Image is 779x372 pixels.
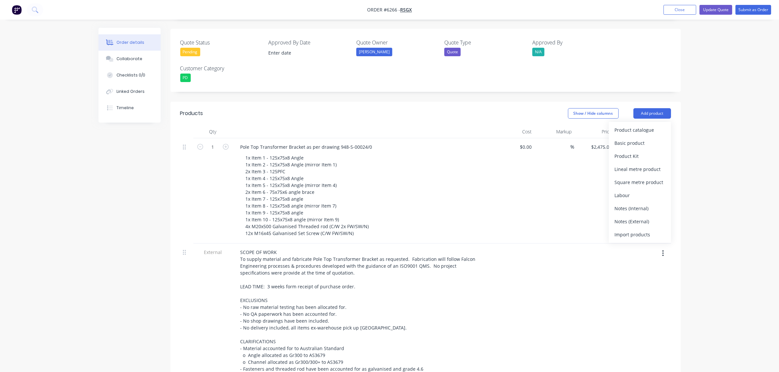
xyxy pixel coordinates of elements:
[180,48,200,56] div: Pending
[180,39,262,46] label: Quote Status
[98,34,161,51] button: Order details
[609,215,671,228] button: Notes (External)
[615,191,665,200] div: Labour
[664,5,696,15] button: Close
[116,72,145,78] div: Checklists 0/0
[615,178,665,187] div: Square metre product
[532,48,544,56] div: N/A
[12,5,22,15] img: Factory
[609,189,671,202] button: Labour
[98,83,161,100] button: Linked Orders
[193,125,233,138] div: Qty
[268,39,350,46] label: Approved By Date
[235,142,378,152] div: Pole Top Transformer Bracket as per drawing 948-S-00024/0
[609,124,671,137] button: Product catalogue
[400,7,412,13] a: RSGx
[615,230,665,239] div: Import products
[568,108,619,119] button: Show / Hide columns
[116,56,142,62] div: Collaborate
[180,110,203,117] div: Products
[196,249,230,256] span: External
[356,48,392,56] div: [PERSON_NAME]
[609,202,671,215] button: Notes (Internal)
[180,74,191,82] div: PD
[534,125,575,138] div: Markup
[116,105,134,111] div: Timeline
[615,138,665,148] div: Basic product
[98,67,161,83] button: Checklists 0/0
[264,48,345,58] input: Enter date
[633,108,671,119] button: Add product
[494,125,535,138] div: Cost
[735,5,771,15] button: Submit as Order
[444,48,461,56] div: Quote
[116,40,144,45] div: Order details
[609,176,671,189] button: Square metre product
[615,217,665,226] div: Notes (External)
[116,89,145,94] div: Linked Orders
[98,51,161,67] button: Collaborate
[367,7,400,13] span: Order #6266 -
[571,143,575,151] span: %
[615,151,665,161] div: Product Kit
[575,125,615,138] div: Price
[532,39,614,46] label: Approved By
[240,153,374,238] div: 1x Item 1 - 125x75x8 Angle 1x Item 2 - 125x75x8 Angle (mirror Item 1) 2x Item 3 - 125PFC 1x Item ...
[356,39,438,46] label: Quote Owner
[444,39,526,46] label: Quote Type
[615,204,665,213] div: Notes (Internal)
[615,125,665,135] div: Product catalogue
[609,137,671,150] button: Basic product
[615,164,665,174] div: Lineal metre product
[98,100,161,116] button: Timeline
[609,150,671,163] button: Product Kit
[609,228,671,241] button: Import products
[180,64,262,72] label: Customer Category
[609,163,671,176] button: Lineal metre product
[699,5,732,15] button: Update Quote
